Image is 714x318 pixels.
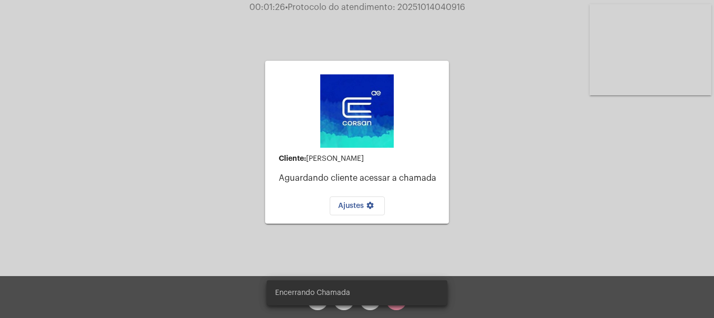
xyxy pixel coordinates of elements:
[330,196,385,215] button: Ajustes
[275,288,350,298] span: Encerrando Chamada
[338,202,376,210] span: Ajustes
[285,3,288,12] span: •
[364,201,376,214] mat-icon: settings
[249,3,285,12] span: 00:01:26
[279,155,440,163] div: [PERSON_NAME]
[279,155,306,162] strong: Cliente:
[279,173,440,183] p: Aguardando cliente acessar a chamada
[285,3,465,12] span: Protocolo do atendimento: 20251014040916
[320,74,394,148] img: d4669ae0-8c07-2337-4f67-34b0df7f5ae4.jpeg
